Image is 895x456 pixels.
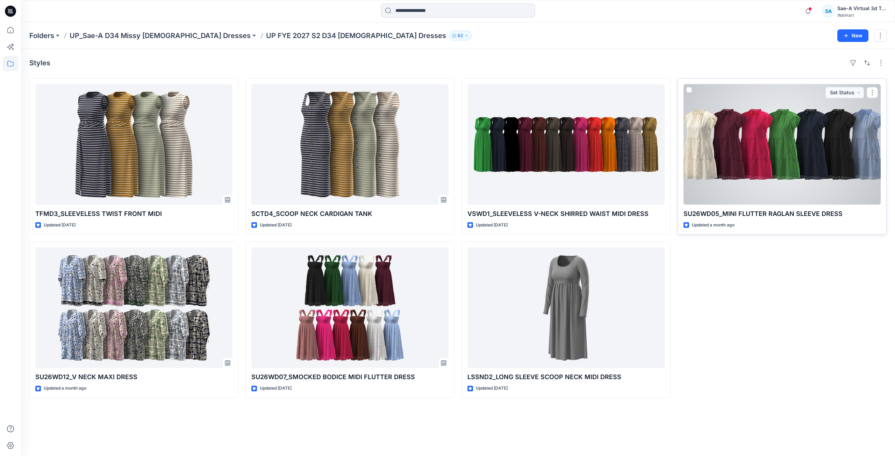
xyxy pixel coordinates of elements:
a: VSWD1_SLEEVELESS V-NECK SHIRRED WAIST MIDI DRESS [467,84,665,205]
h4: Styles [29,59,50,67]
p: SU26WD07_SMOCKED BODICE MIDI FLUTTER DRESS [251,372,449,382]
p: VSWD1_SLEEVELESS V-NECK SHIRRED WAIST MIDI DRESS [467,209,665,219]
p: SCTD4_SCOOP NECK CARDIGAN TANK [251,209,449,219]
p: UP FYE 2027 S2 D34 [DEMOGRAPHIC_DATA] Dresses [266,31,446,41]
p: 62 [458,32,463,39]
p: Updated [DATE] [260,222,292,229]
button: 62 [449,31,472,41]
a: LSSND2_LONG SLEEVE SCOOP NECK MIDI DRESS [467,247,665,368]
div: Walmart [837,13,886,18]
p: Updated [DATE] [476,222,508,229]
p: TFMD3_SLEEVELESS TWIST FRONT MIDI [35,209,232,219]
p: Updated a month ago [692,222,735,229]
p: Updated [DATE] [476,385,508,392]
a: Folders [29,31,54,41]
p: Updated [DATE] [260,385,292,392]
p: SU26WD12_V NECK MAXI DRESS [35,372,232,382]
div: Sae-A Virtual 3d Team [837,4,886,13]
p: Updated [DATE] [44,222,76,229]
div: SA [822,5,835,17]
button: New [837,29,868,42]
p: SU26WD05_MINI FLUTTER RAGLAN SLEEVE DRESS [683,209,881,219]
a: TFMD3_SLEEVELESS TWIST FRONT MIDI [35,84,232,205]
a: SU26WD12_V NECK MAXI DRESS [35,247,232,368]
a: SU26WD07_SMOCKED BODICE MIDI FLUTTER DRESS [251,247,449,368]
p: Updated a month ago [44,385,86,392]
p: LSSND2_LONG SLEEVE SCOOP NECK MIDI DRESS [467,372,665,382]
a: SU26WD05_MINI FLUTTER RAGLAN SLEEVE DRESS [683,84,881,205]
a: UP_Sae-A D34 Missy [DEMOGRAPHIC_DATA] Dresses [70,31,251,41]
a: SCTD4_SCOOP NECK CARDIGAN TANK [251,84,449,205]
